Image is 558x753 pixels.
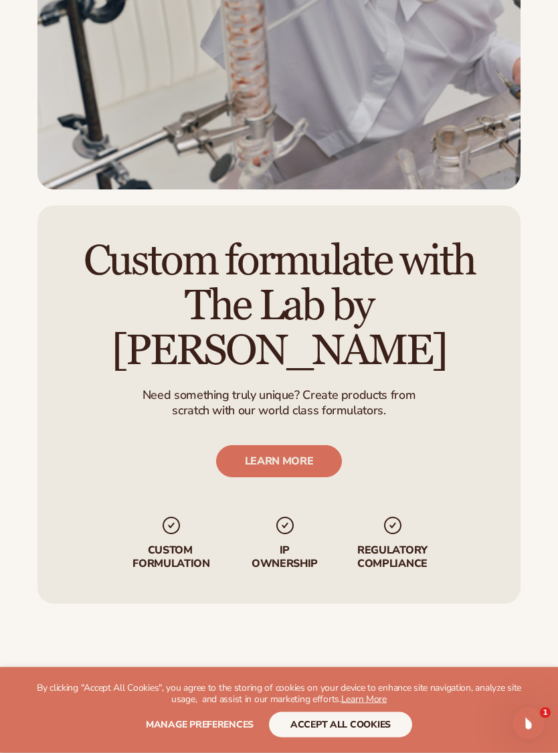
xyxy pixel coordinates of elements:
p: By clicking "Accept All Cookies", you agree to the storing of cookies on your device to enhance s... [27,683,531,705]
a: LEARN MORE [216,446,343,478]
img: checkmark_svg [382,515,403,537]
button: accept all cookies [269,712,412,738]
img: checkmark_svg [274,515,296,537]
p: scratch with our world class formulators. [143,404,415,419]
p: IP Ownership [251,545,319,570]
img: checkmark_svg [161,515,182,537]
p: Need something truly unique? Create products from [143,388,415,404]
span: 1 [540,707,551,718]
button: Manage preferences [146,712,254,738]
h2: Custom formulate with The Lab by [PERSON_NAME] [75,240,483,375]
span: Manage preferences [146,718,254,731]
iframe: Intercom live chat [513,707,545,740]
a: Learn More [341,693,387,705]
p: Custom formulation [130,545,213,570]
p: regulatory compliance [357,545,429,570]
